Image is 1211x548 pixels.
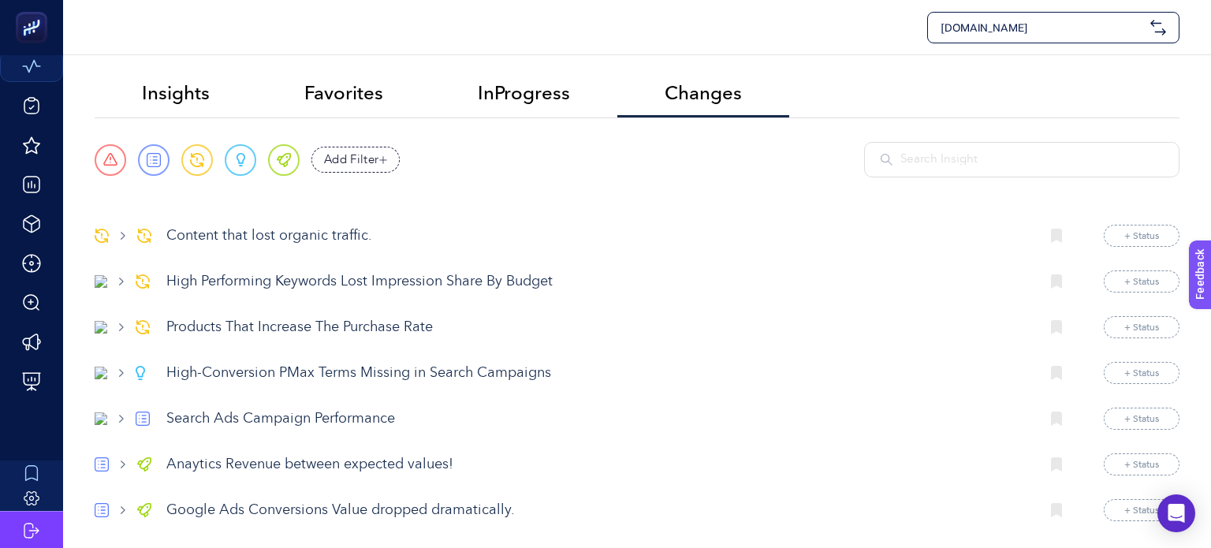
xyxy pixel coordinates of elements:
[136,366,145,380] img: svg%3e
[1051,503,1062,517] img: Bookmark icon
[1104,316,1179,338] button: + Status
[1051,229,1062,243] img: Bookmark icon
[1157,494,1195,532] div: Open Intercom Messenger
[121,506,125,514] img: Chevron Right
[95,275,107,288] img: undefined
[1104,362,1179,384] button: + Status
[941,20,1144,35] span: [DOMAIN_NAME]
[119,369,124,377] img: Chevron Right
[121,232,125,240] img: Chevron Right
[166,271,1027,293] p: High Performing Keywords Lost Impression Share By Budget
[136,412,150,426] img: svg%3e
[119,415,124,423] img: Chevron Right
[166,226,1027,247] p: Content that lost organic traffic.
[900,151,1163,169] input: Search Insight
[1104,499,1179,521] button: + Status
[142,82,210,104] span: Insights
[166,500,1027,521] p: Google Ads Conversions Value dropped dramatically.
[1051,366,1062,380] img: Bookmark icon
[95,367,107,379] img: undefined
[1051,457,1062,472] img: Bookmark icon
[166,454,1027,475] p: Anaytics Revenue between expected values!
[9,5,60,17] span: Feedback
[1104,408,1179,430] button: + Status
[137,457,151,472] img: svg%3e
[1104,225,1179,247] button: + Status
[665,82,742,104] span: Changes
[881,154,892,166] img: Search Insight
[304,82,383,104] span: Favorites
[119,323,124,331] img: Chevron Right
[1051,320,1062,334] img: Bookmark icon
[95,503,109,517] img: svg%3e
[1150,20,1166,35] img: svg%3e
[136,274,150,289] img: svg%3e
[119,278,124,285] img: Chevron Right
[478,82,570,104] span: InProgress
[324,151,379,169] span: Add Filter
[121,460,125,468] img: Chevron Right
[95,229,109,243] img: svg%3e
[95,321,107,334] img: undefined
[166,317,1027,338] p: Products That Increase The Purchase Rate
[136,320,150,334] img: svg%3e
[1104,270,1179,293] button: + Status
[166,363,1027,384] p: High-Conversion PMax Terms Missing in Search Campaigns
[137,229,151,243] img: svg%3e
[95,412,107,425] img: undefined
[1051,412,1062,426] img: Bookmark icon
[379,156,387,164] img: add filter
[1051,274,1062,289] img: Bookmark icon
[166,408,1027,430] p: Search Ads Campaign Performance
[95,457,109,472] img: svg%3e
[137,503,151,517] img: svg%3e
[1104,453,1179,475] button: + Status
